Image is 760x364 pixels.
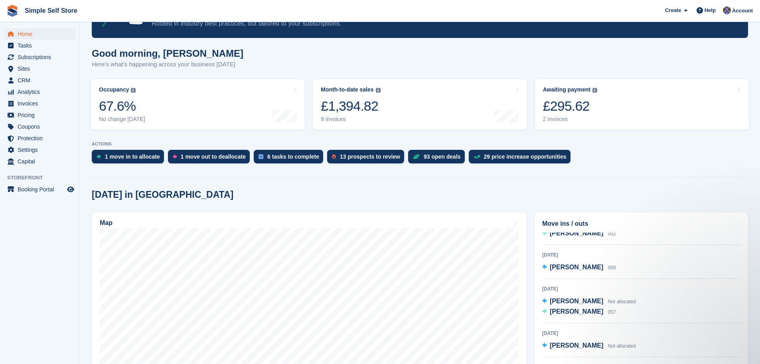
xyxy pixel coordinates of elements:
[408,150,469,167] a: 93 open deals
[4,184,75,195] a: menu
[18,52,65,63] span: Subscriptions
[4,40,75,51] a: menu
[665,6,681,14] span: Create
[592,88,597,93] img: icon-info-grey-7440780725fd019a000dd9b08b2336e03edf1995a4989e88bcd33f0948082b44.svg
[424,153,461,160] div: 93 open deals
[327,150,408,167] a: 13 prospects to review
[4,52,75,63] a: menu
[705,6,716,14] span: Help
[254,150,327,167] a: 6 tasks to complete
[474,155,480,159] img: price_increase_opportunities-93ffe204e8149a01c8c9dc8f82e8f89637d9d84a8eef4429ea346261dce0b2c0.svg
[608,231,616,237] span: 002
[18,109,65,121] span: Pricing
[4,109,75,121] a: menu
[550,264,603,271] span: [PERSON_NAME]
[608,299,636,304] span: Not allocated
[469,150,574,167] a: 29 price increase opportunities
[340,153,400,160] div: 13 prospects to review
[321,86,373,93] div: Month-to-date sales
[18,75,65,86] span: CRM
[535,79,749,130] a: Awaiting payment £295.62 2 invoices
[92,150,168,167] a: 1 move in to allocate
[18,156,65,167] span: Capital
[4,156,75,167] a: menu
[608,265,616,271] span: 008
[484,153,567,160] div: 29 price increase opportunities
[99,116,145,123] div: No change [DATE]
[259,154,263,159] img: task-75834270c22a3079a89374b754ae025e5fb1db73e45f91037f5363f120a921f8.svg
[168,150,254,167] a: 1 move out to deallocate
[4,144,75,155] a: menu
[66,185,75,194] a: Preview store
[376,88,381,93] img: icon-info-grey-7440780725fd019a000dd9b08b2336e03edf1995a4989e88bcd33f0948082b44.svg
[608,343,636,349] span: Not allocated
[92,189,233,200] h2: [DATE] in [GEOGRAPHIC_DATA]
[332,154,336,159] img: prospect-51fa495bee0391a8d652442698ab0144808aea92771e9ea1ae160a38d050c398.svg
[4,121,75,132] a: menu
[4,75,75,86] a: menu
[542,285,740,292] div: [DATE]
[18,98,65,109] span: Invoices
[97,154,101,159] img: move_ins_to_allocate_icon-fdf77a2bb77ea45bf5b3d319d69a93e2d87916cf1d5bf7949dd705db3b84f3ca.svg
[18,144,65,155] span: Settings
[550,342,603,349] span: [PERSON_NAME]
[131,88,136,93] img: icon-info-grey-7440780725fd019a000dd9b08b2336e03edf1995a4989e88bcd33f0948082b44.svg
[608,309,616,315] span: 057
[267,153,319,160] div: 6 tasks to complete
[542,307,616,317] a: [PERSON_NAME] 057
[7,174,79,182] span: Storefront
[543,98,598,114] div: £295.62
[4,28,75,40] a: menu
[152,19,678,28] p: Rooted in industry best practices, but tailored to your subscriptions.
[91,79,305,130] a: Occupancy 67.6% No change [DATE]
[542,341,636,351] a: [PERSON_NAME] Not allocated
[542,251,740,259] div: [DATE]
[542,330,740,337] div: [DATE]
[413,154,420,159] img: deal-1b604bf984904fb50ccaf53a9ad4b4a5d6e5aea283cecdc64d6e3604feb123c2.svg
[542,263,616,273] a: [PERSON_NAME] 008
[4,86,75,97] a: menu
[92,141,748,147] p: ACTIONS
[92,48,243,59] h1: Good morning, [PERSON_NAME]
[92,60,243,69] p: Here's what's happening across your business [DATE]
[99,98,145,114] div: 67.6%
[99,86,129,93] div: Occupancy
[18,63,65,74] span: Sites
[543,116,598,123] div: 2 invoices
[321,116,380,123] div: 9 invoices
[22,4,81,17] a: Simple Self Store
[321,98,380,114] div: £1,394.82
[18,40,65,51] span: Tasks
[18,86,65,97] span: Analytics
[18,28,65,40] span: Home
[313,79,527,130] a: Month-to-date sales £1,394.82 9 invoices
[18,184,65,195] span: Booking Portal
[550,308,603,315] span: [PERSON_NAME]
[4,133,75,144] a: menu
[4,63,75,74] a: menu
[18,133,65,144] span: Protection
[100,219,113,227] h2: Map
[173,154,177,159] img: move_outs_to_deallocate_icon-f764333ba52eb49d3ac5e1228854f67142a1ed5810a6f6cc68b1a99e826820c5.svg
[723,6,731,14] img: Sharon Hughes
[542,219,740,229] h2: Move ins / outs
[550,298,603,304] span: [PERSON_NAME]
[4,98,75,109] a: menu
[550,230,603,237] span: [PERSON_NAME]
[732,7,753,15] span: Account
[542,229,616,239] a: [PERSON_NAME] 002
[6,5,18,17] img: stora-icon-8386f47178a22dfd0bd8f6a31ec36ba5ce8667c1dd55bd0f319d3a0aa187defe.svg
[181,153,246,160] div: 1 move out to deallocate
[18,121,65,132] span: Coupons
[105,153,160,160] div: 1 move in to allocate
[543,86,591,93] div: Awaiting payment
[542,296,636,307] a: [PERSON_NAME] Not allocated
